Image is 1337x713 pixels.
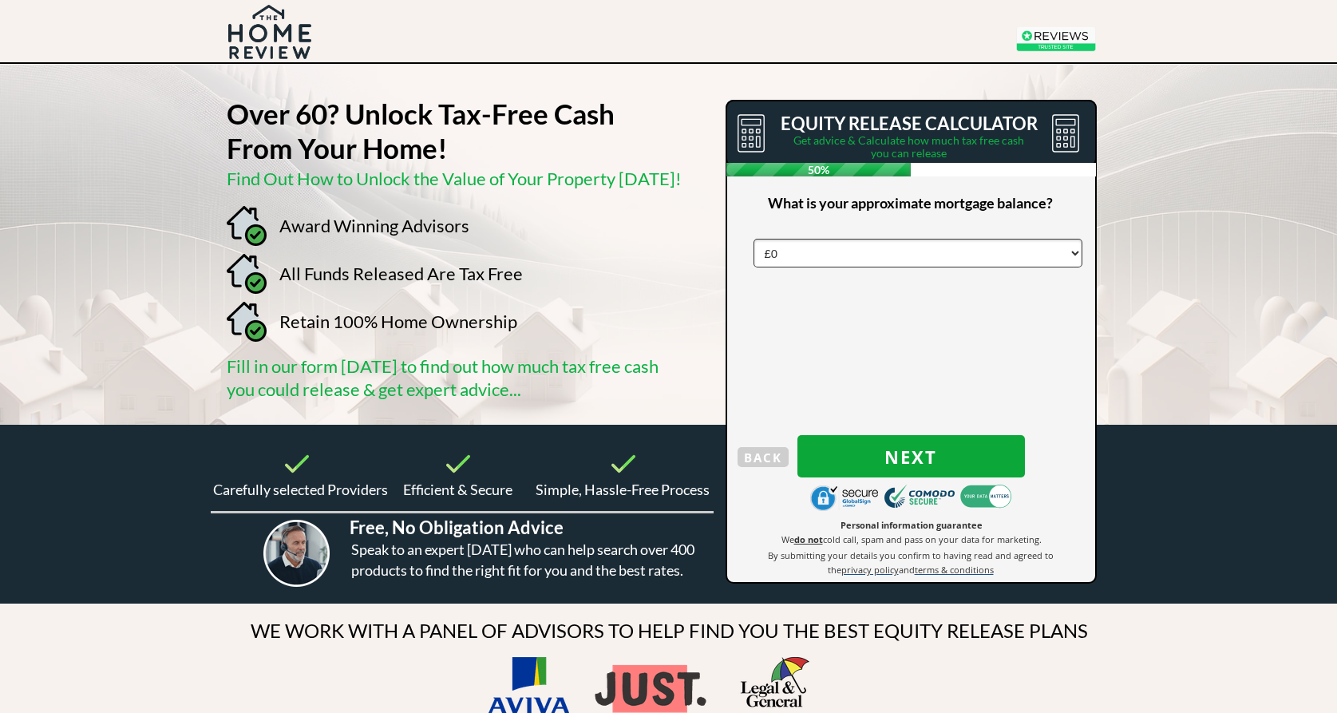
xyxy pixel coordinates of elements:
span: All Funds Released Are Tax Free [279,263,523,284]
span: Next [797,446,1025,467]
span: EQUITY RELEASE CALCULATOR [781,113,1038,134]
span: terms & conditions [915,564,994,576]
a: privacy policy [841,563,899,576]
span: 50% [726,163,912,176]
span: privacy policy [841,564,899,576]
strong: do not [794,533,823,545]
span: Fill in our form [DATE] to find out how much tax free cash you could release & get expert advice... [227,355,659,400]
span: Personal information guarantee [841,519,983,531]
span: Simple, Hassle-Free Process [536,481,710,498]
span: Get advice & Calculate how much tax free cash you can release [793,133,1024,160]
span: WE WORK WITH A PANEL OF ADVISORS TO HELP FIND YOU THE BEST EQUITY RELEASE PLANS [251,619,1088,642]
span: By submitting your details you confirm to having read and agreed to the [768,549,1054,576]
button: BACK [738,447,789,467]
a: terms & conditions [915,563,994,576]
span: BACK [738,447,789,468]
button: Next [797,435,1025,477]
span: Award Winning Advisors [279,215,469,236]
span: What is your approximate mortgage balance? [768,194,1053,212]
strong: Over 60? Unlock Tax-Free Cash From Your Home! [227,97,615,164]
span: Free, No Obligation Advice [350,517,564,538]
span: Efficient & Secure [403,481,512,498]
span: We cold call, spam and pass on your data for marketing. [781,533,1042,545]
span: Retain 100% Home Ownership [279,311,517,332]
span: Carefully selected Providers [213,481,388,498]
span: Find Out How to Unlock the Value of Your Property [DATE]! [227,168,682,189]
span: Speak to an expert [DATE] who can help search over 400 products to find the right fit for you and... [351,541,694,579]
span: and [899,564,915,576]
